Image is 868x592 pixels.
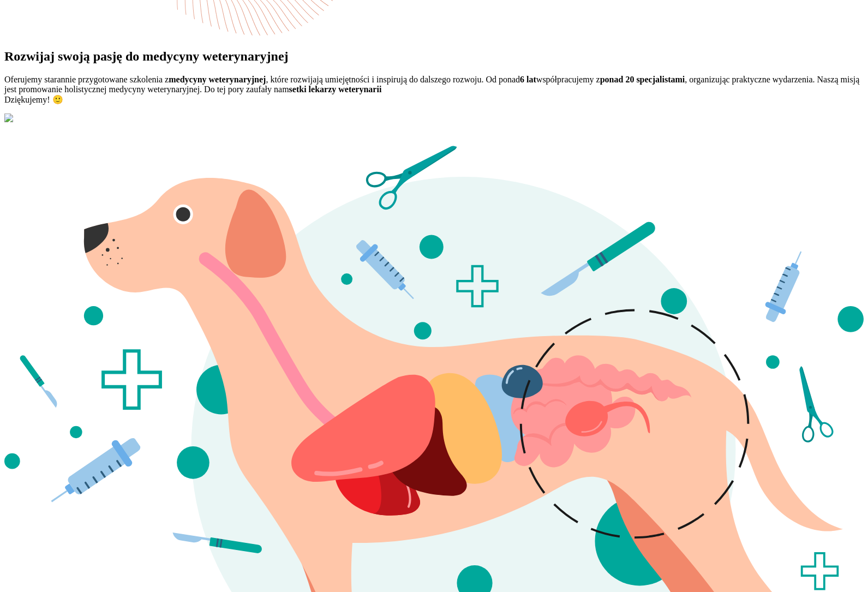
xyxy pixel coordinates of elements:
b: setki lekarzy weterynarii [289,85,382,94]
b: 6 lat [520,75,536,84]
h2: Rozwijaj swoją pasję do medycyny weterynaryjnej [4,49,864,64]
b: medycyny weterynaryjnej [169,75,266,84]
b: ponad 20 specjalistami [600,75,685,84]
p: Oferujemy starannie przygotowane szkolenia z , które rozwijają umiejętności i inspirują do dalsze... [4,75,864,105]
img: eventsPhotosRoll2.png [4,113,13,122]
